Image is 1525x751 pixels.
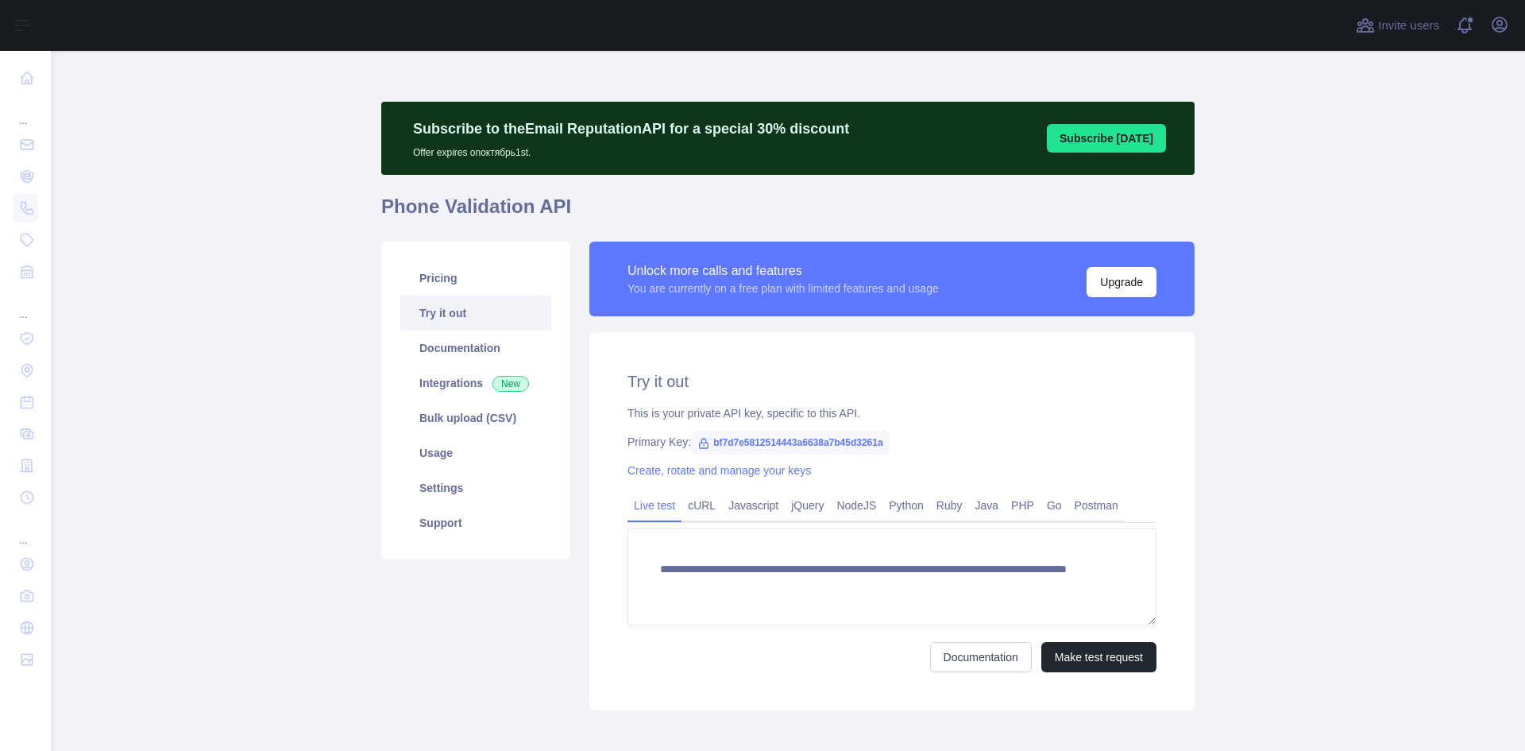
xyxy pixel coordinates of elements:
[830,493,882,518] a: NodeJS
[681,493,722,518] a: cURL
[1068,493,1125,518] a: Postman
[1047,124,1166,153] button: Subscribe [DATE]
[1378,17,1439,35] span: Invite users
[400,505,551,540] a: Support
[627,261,939,281] div: Unlock more calls and features
[381,194,1195,232] h1: Phone Validation API
[400,296,551,331] a: Try it out
[882,493,930,518] a: Python
[930,493,969,518] a: Ruby
[400,470,551,505] a: Settings
[413,140,849,159] p: Offer expires on октябрь 1st.
[627,493,681,518] a: Live test
[969,493,1006,518] a: Java
[492,376,529,392] span: New
[400,331,551,366] a: Documentation
[400,401,551,436] a: Bulk upload (CSV)
[1353,13,1442,38] button: Invite users
[691,431,890,455] span: bf7d7e5812514443a6638a7b45d3261a
[627,434,1156,450] div: Primary Key:
[785,493,830,518] a: jQuery
[400,366,551,401] a: Integrations New
[400,261,551,296] a: Pricing
[930,642,1032,672] a: Documentation
[400,436,551,470] a: Usage
[1041,642,1156,672] button: Make test request
[1040,493,1068,518] a: Go
[627,405,1156,421] div: This is your private API key, specific to this API.
[627,370,1156,393] h2: Try it out
[13,95,38,127] div: ...
[413,118,849,140] p: Subscribe to the Email Reputation API for a special 30 % discount
[13,289,38,321] div: ...
[13,515,38,547] div: ...
[627,464,811,477] a: Create, rotate and manage your keys
[722,493,785,518] a: Javascript
[1005,493,1040,518] a: PHP
[1087,267,1156,297] button: Upgrade
[627,281,939,296] div: You are currently on a free plan with limited features and usage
